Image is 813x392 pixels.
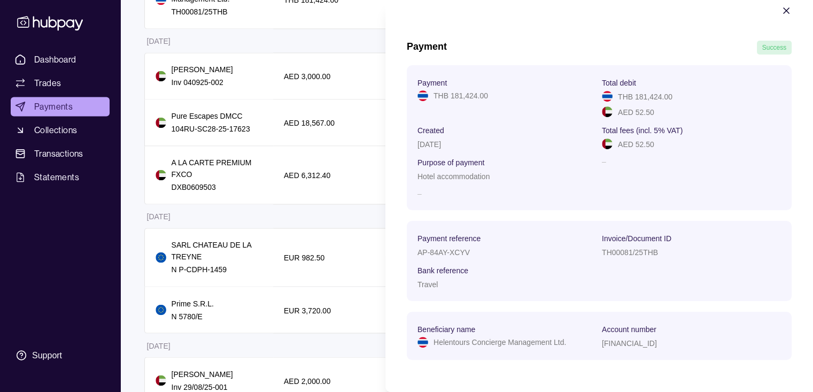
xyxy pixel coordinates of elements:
p: AED 52.50 [618,140,654,149]
p: Hotel accommodation [417,172,490,181]
img: th [417,90,428,101]
p: Total debit [602,79,636,87]
p: Purpose of payment [417,158,484,167]
p: THB 181,424.00 [433,90,488,102]
p: Helentours Concierge Management Ltd. [433,336,566,348]
p: [DATE] [417,140,441,149]
img: ae [602,106,613,117]
p: AP-84AY-XCYV [417,248,470,257]
p: [FINANCIAL_ID] [602,339,657,348]
img: ae [602,139,613,149]
p: Payment [417,79,447,87]
p: Payment reference [417,234,481,243]
p: Invoice/Document ID [602,234,671,243]
img: th [602,91,613,102]
img: th [417,337,428,348]
p: TH00081/25THB [602,248,658,257]
p: Travel [417,280,438,289]
p: – [602,156,781,182]
p: THB 181,424.00 [618,93,672,101]
p: Account number [602,325,656,334]
h1: Payment [407,41,447,55]
p: Bank reference [417,266,468,275]
p: Total fees (incl. 5% VAT) [602,126,683,135]
p: – [417,188,597,199]
p: AED 52.50 [618,108,654,117]
p: Created [417,126,444,135]
span: Success [762,44,786,51]
p: Beneficiary name [417,325,475,334]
